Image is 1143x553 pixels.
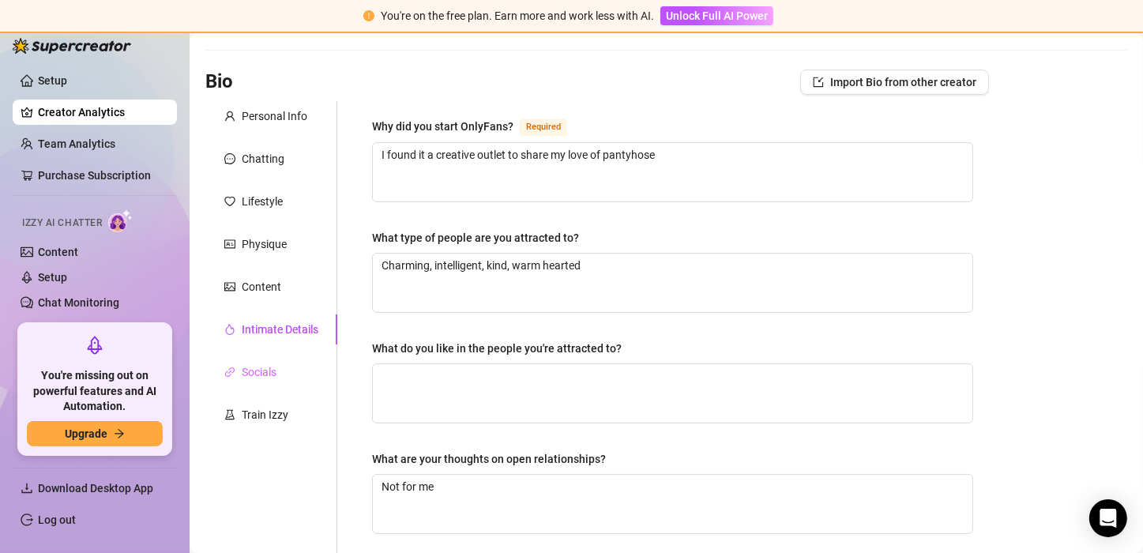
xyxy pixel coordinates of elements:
div: Why did you start OnlyFans? [372,118,513,135]
span: picture [224,281,235,292]
span: link [224,367,235,378]
span: rocket [85,336,104,355]
span: heart [224,196,235,207]
span: Upgrade [65,427,107,440]
span: Import Bio from other creator [830,76,976,88]
button: Unlock Full AI Power [660,6,773,25]
a: Content [38,246,78,258]
a: Team Analytics [38,137,115,150]
label: What are your thoughts on open relationships? [372,450,617,468]
div: What type of people are you attracted to? [372,229,579,246]
span: Unlock Full AI Power [666,9,768,22]
div: Socials [242,363,276,381]
label: What type of people are you attracted to? [372,229,590,246]
div: Physique [242,235,287,253]
textarea: What do you like in the people you're attracted to? [373,364,972,423]
div: Open Intercom Messenger [1089,499,1127,537]
h3: Bio [205,70,233,95]
img: logo-BBDzfeDw.svg [13,38,131,54]
span: Download Desktop App [38,482,153,495]
a: Setup [38,271,67,284]
span: arrow-right [114,428,125,439]
span: experiment [224,409,235,420]
div: What do you like in the people you're attracted to? [372,340,622,357]
a: Log out [38,513,76,526]
textarea: What are your thoughts on open relationships? [373,475,972,533]
span: You're missing out on powerful features and AI Automation. [27,368,163,415]
div: Intimate Details [242,321,318,338]
div: Content [242,278,281,295]
div: Train Izzy [242,406,288,423]
span: You're on the free plan. Earn more and work less with AI. [381,9,654,22]
a: Unlock Full AI Power [660,9,773,22]
a: Purchase Subscription [38,163,164,188]
span: fire [224,324,235,335]
div: Lifestyle [242,193,283,210]
textarea: What type of people are you attracted to? [373,254,972,312]
button: Upgradearrow-right [27,421,163,446]
a: Creator Analytics [38,100,164,125]
span: Izzy AI Chatter [22,216,102,231]
a: Setup [38,74,67,87]
a: Chat Monitoring [38,296,119,309]
span: Required [520,118,567,136]
div: Personal Info [242,107,307,125]
div: What are your thoughts on open relationships? [372,450,606,468]
label: What do you like in the people you're attracted to? [372,340,633,357]
img: AI Chatter [108,209,133,232]
span: exclamation-circle [363,10,374,21]
label: Why did you start OnlyFans? [372,117,585,136]
div: Chatting [242,150,284,167]
span: message [224,153,235,164]
span: user [224,111,235,122]
span: idcard [224,239,235,250]
textarea: Why did you start OnlyFans? [373,143,972,201]
span: download [21,482,33,495]
button: Import Bio from other creator [800,70,989,95]
span: import [813,77,824,88]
